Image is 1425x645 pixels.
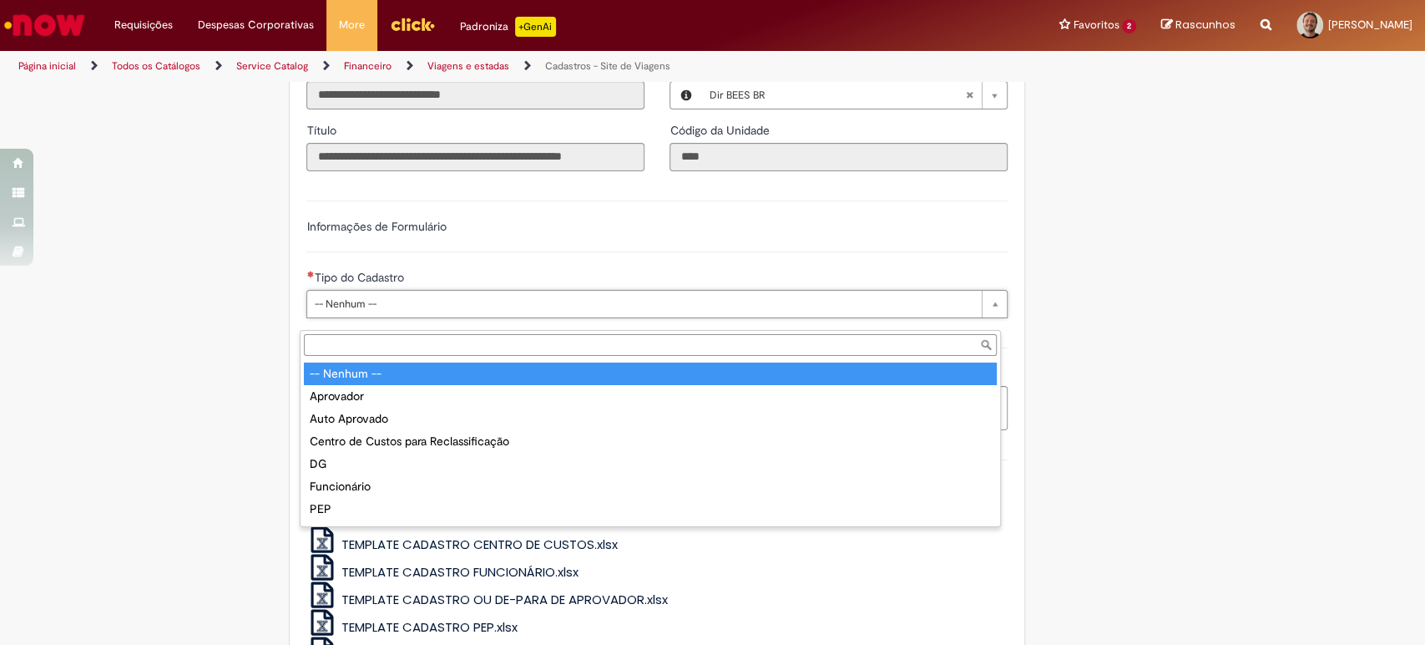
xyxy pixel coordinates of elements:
div: -- Nenhum -- [304,363,997,385]
div: Aprovador [304,385,997,408]
div: Centro de Custos para Reclassificação [304,430,997,453]
div: Funcionário [304,475,997,498]
div: Auto Aprovado [304,408,997,430]
div: DG [304,453,997,475]
div: Solicitante [304,521,997,543]
ul: Tipo do Cadastro [301,359,1000,526]
div: PEP [304,498,997,521]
